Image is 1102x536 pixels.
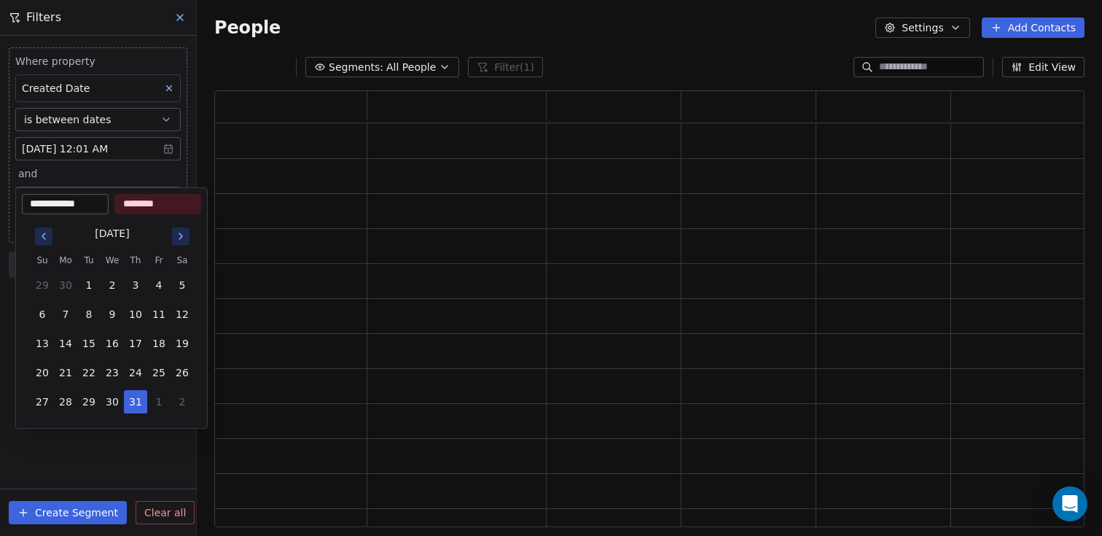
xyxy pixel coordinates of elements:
th: Thursday [124,253,147,268]
button: 11 [147,303,171,326]
button: 29 [77,390,101,413]
button: Go to previous month [34,226,54,246]
button: 1 [147,390,171,413]
div: [DATE] [95,226,129,241]
button: 27 [31,390,54,413]
button: 5 [171,273,194,297]
th: Wednesday [101,253,124,268]
button: 7 [54,303,77,326]
button: 2 [101,273,124,297]
button: 20 [31,361,54,384]
button: 28 [54,390,77,413]
button: 8 [77,303,101,326]
button: 13 [31,332,54,355]
th: Friday [147,253,171,268]
button: 30 [101,390,124,413]
button: 14 [54,332,77,355]
button: 26 [171,361,194,384]
th: Tuesday [77,253,101,268]
button: 24 [124,361,147,384]
button: 16 [101,332,124,355]
button: 17 [124,332,147,355]
button: 9 [101,303,124,326]
button: 19 [171,332,194,355]
button: 3 [124,273,147,297]
button: 22 [77,361,101,384]
button: 15 [77,332,101,355]
button: 18 [147,332,171,355]
button: 29 [31,273,54,297]
button: 12 [171,303,194,326]
th: Sunday [31,253,54,268]
button: 30 [54,273,77,297]
button: 25 [147,361,171,384]
button: 21 [54,361,77,384]
button: 10 [124,303,147,326]
button: 23 [101,361,124,384]
button: 4 [147,273,171,297]
button: 1 [77,273,101,297]
th: Monday [54,253,77,268]
button: Go to next month [171,226,191,246]
button: 31 [124,390,147,413]
button: 6 [31,303,54,326]
th: Saturday [171,253,194,268]
button: 2 [171,390,194,413]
